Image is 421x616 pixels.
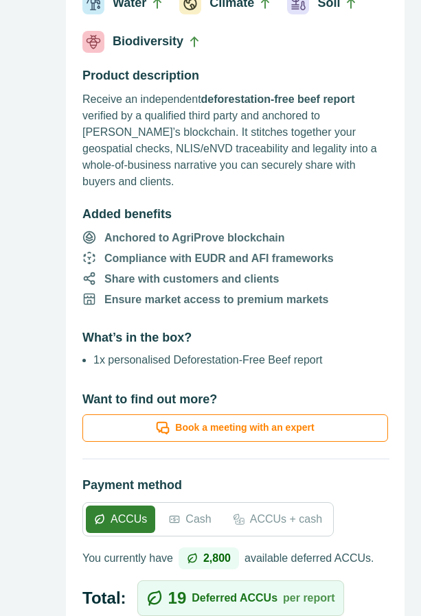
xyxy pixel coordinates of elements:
p: available deferred ACCUs. [244,550,374,567]
p: ACCUs [111,511,147,528]
strong: deforestation-free beef report [201,93,355,105]
label: Total: [82,586,126,611]
p: Share with customers and clients [104,271,279,287]
p: 2,800 [203,550,231,567]
h2: Added benefits [82,190,388,228]
p: Ensure market access to premium markets [104,292,328,308]
h2: Payment method [82,476,388,502]
h2: Product description [82,67,388,91]
p: Deferred ACCUs [192,593,277,604]
button: Book a meeting with an expert [82,414,388,442]
p: You currently have [82,550,173,567]
p: Compliance with EUDR and AFI frameworks [104,250,334,267]
p: Anchored to AgriProve blockchain [104,230,285,246]
li: 1x personalised Deforestation-Free Beef report [93,352,388,368]
p: Biodiversity [113,32,183,51]
p: Receive an independent verified by a qualified third party and anchored to [PERSON_NAME]’s blockc... [82,91,388,190]
p: per report [283,593,335,604]
p: Cash [185,511,211,528]
p: 19 [168,586,187,611]
h2: What’s in the box? [82,322,388,352]
p: Want to find out more? [82,390,388,409]
p: ACCUs + cash [250,511,322,528]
